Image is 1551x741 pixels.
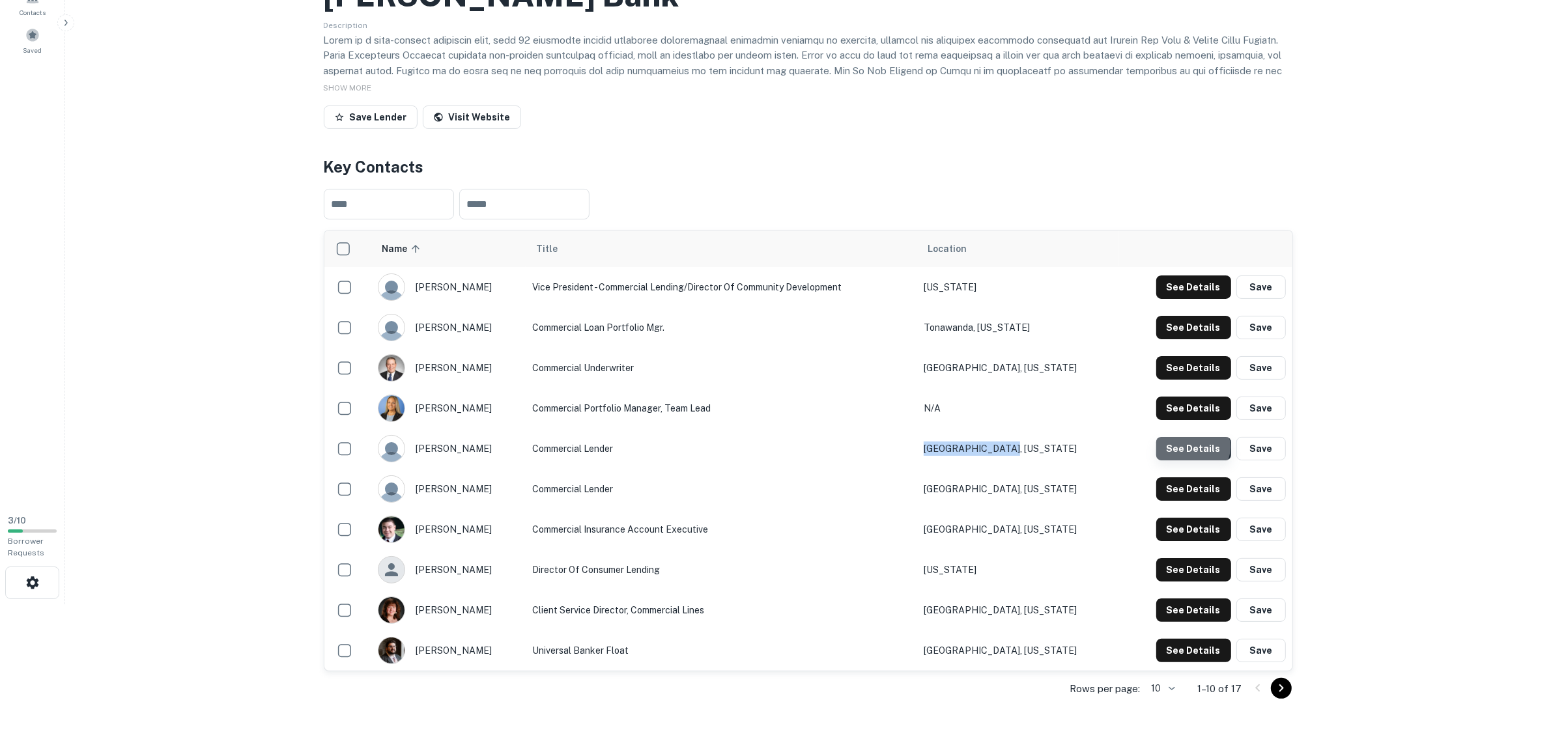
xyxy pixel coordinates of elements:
span: Saved [23,45,42,55]
button: Save [1236,477,1286,501]
button: See Details [1156,437,1231,460]
td: Vice President - Commercial Lending/Director of Community Development [526,267,917,307]
th: Name [371,231,526,267]
td: [GEOGRAPHIC_DATA], [US_STATE] [917,630,1119,671]
td: Commercial Underwriter [526,348,917,388]
img: 9c8pery4andzj6ohjkjp54ma2 [378,476,405,502]
td: Client Service Director, Commercial Lines [526,590,917,630]
button: Save Lender [324,105,418,129]
td: [GEOGRAPHIC_DATA], [US_STATE] [917,590,1119,630]
th: Location [917,231,1119,267]
div: [PERSON_NAME] [378,435,519,462]
a: Saved [4,23,61,58]
img: 9c8pery4andzj6ohjkjp54ma2 [378,274,405,300]
div: [PERSON_NAME] [378,556,519,583]
td: Tonawanda, [US_STATE] [917,307,1119,348]
button: Save [1236,558,1286,581]
td: [GEOGRAPHIC_DATA], [US_STATE] [917,428,1119,469]
td: Commercial Lender [526,469,917,509]
button: Save [1236,437,1286,460]
span: Location [928,241,967,257]
div: 10 [1146,679,1177,698]
img: 9c8pery4andzj6ohjkjp54ma2 [378,436,405,462]
td: Director of Consumer Lending [526,550,917,590]
div: [PERSON_NAME] [378,637,519,664]
span: Name [382,241,424,257]
td: [GEOGRAPHIC_DATA], [US_STATE] [917,509,1119,550]
button: See Details [1156,275,1231,299]
td: Commercial Portfolio Manager, Team Lead [526,388,917,428]
td: [GEOGRAPHIC_DATA], [US_STATE] [917,348,1119,388]
span: Borrower Requests [8,537,44,557]
div: [PERSON_NAME] [378,314,519,341]
div: [PERSON_NAME] [378,354,519,382]
td: Universal Banker Float [526,630,917,671]
td: [US_STATE] [917,550,1119,590]
button: See Details [1156,316,1231,339]
button: Save [1236,518,1286,541]
button: Save [1236,639,1286,662]
button: Save [1236,316,1286,339]
img: 1613507261789 [378,355,405,381]
p: Lorem ip d sita-consect adipiscin elit, sedd 92 eiusmodte incidid utlaboree doloremagnaal enimadm... [324,33,1293,171]
div: [PERSON_NAME] [378,273,519,301]
div: [PERSON_NAME] [378,475,519,503]
h4: Key Contacts [324,155,1293,178]
td: Commercial insurance account executive [526,509,917,550]
button: Go to next page [1271,678,1292,699]
span: Title [536,241,575,257]
iframe: Chat Widget [1486,637,1551,699]
button: See Details [1156,598,1231,622]
td: [GEOGRAPHIC_DATA], [US_STATE] [917,469,1119,509]
span: Contacts [20,7,46,18]
p: Rows per page: [1070,681,1141,697]
img: 1726093816040 [378,637,405,664]
button: Save [1236,356,1286,380]
button: See Details [1156,639,1231,662]
div: scrollable content [324,231,1292,671]
img: 1583765206502 [378,516,405,542]
td: Commercial Lender [526,428,917,469]
button: See Details [1156,518,1231,541]
a: Visit Website [423,105,521,129]
span: SHOW MORE [324,83,372,92]
div: [PERSON_NAME] [378,395,519,422]
div: [PERSON_NAME] [378,596,519,624]
button: Save [1236,598,1286,622]
td: [US_STATE] [917,267,1119,307]
span: 3 / 10 [8,516,26,525]
div: [PERSON_NAME] [378,516,519,543]
button: Save [1236,275,1286,299]
button: See Details [1156,477,1231,501]
button: See Details [1156,356,1231,380]
td: N/A [917,388,1119,428]
span: Description [324,21,368,30]
button: See Details [1156,558,1231,581]
button: Save [1236,397,1286,420]
img: 1516557989066 [378,597,405,623]
img: 1748526434103 [378,395,405,421]
p: 1–10 of 17 [1198,681,1242,697]
img: 9c8pery4andzj6ohjkjp54ma2 [378,315,405,341]
th: Title [526,231,917,267]
button: See Details [1156,397,1231,420]
td: Commercial Loan Portfolio Mgr. [526,307,917,348]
